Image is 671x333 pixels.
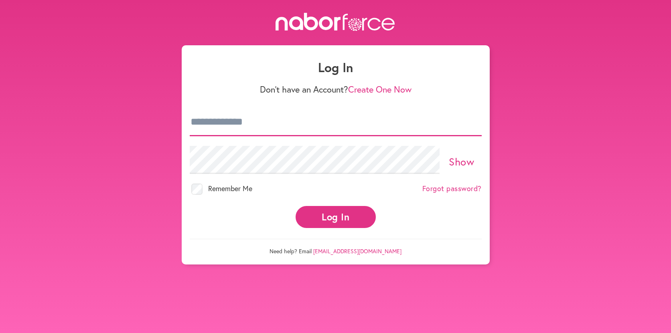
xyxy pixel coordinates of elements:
[313,247,401,255] a: [EMAIL_ADDRESS][DOMAIN_NAME]
[348,83,412,95] a: Create One Now
[296,206,376,228] button: Log In
[190,84,482,95] p: Don't have an Account?
[190,60,482,75] h1: Log In
[190,239,482,255] p: Need help? Email
[422,184,482,193] a: Forgot password?
[208,184,252,193] span: Remember Me
[449,155,474,168] a: Show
